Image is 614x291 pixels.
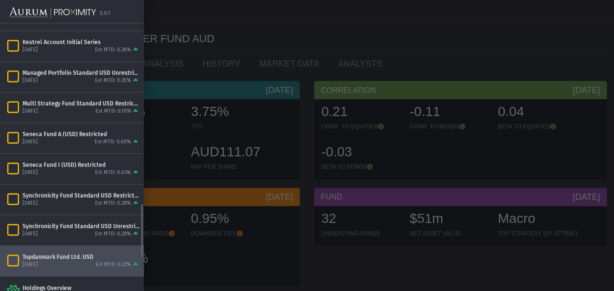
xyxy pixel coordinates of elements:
[23,231,38,238] div: [DATE]
[23,169,38,176] div: [DATE]
[10,2,96,23] img: Aurum-Proximity%20white.svg
[23,253,140,261] div: Topdanmark Fund Ltd. USD
[95,200,131,207] div: Est MTD: 0.28%
[95,231,131,238] div: Est MTD: 0.28%
[23,108,38,115] div: [DATE]
[23,77,38,84] div: [DATE]
[23,38,140,46] div: Kestrel Account Initial Series
[23,100,140,107] div: Multi Strategy Fund Standard USD Restricted
[23,200,38,207] div: [DATE]
[100,10,110,17] div: 5.0.1
[23,69,140,77] div: Managed Portfolio Standard USD Unrestricted
[23,222,140,230] div: Synchronicity Fund Standard USD Unrestricted
[23,130,140,138] div: Seneca Fund A (USD) Restricted
[23,192,140,199] div: Synchronicity Fund Standard USD Restricted
[95,47,131,54] div: Est MTD: 0.36%
[94,139,131,146] div: Est MTD: 0.60%
[95,261,131,268] div: Est MTD: 0.32%
[95,77,131,84] div: Est MTD: 0.35%
[23,261,38,268] div: [DATE]
[95,108,131,115] div: Est MTD: 0.10%
[23,139,38,146] div: [DATE]
[23,47,38,54] div: [DATE]
[95,169,131,176] div: Est MTD: 0.63%
[23,161,140,169] div: Seneca Fund I (USD) Restricted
